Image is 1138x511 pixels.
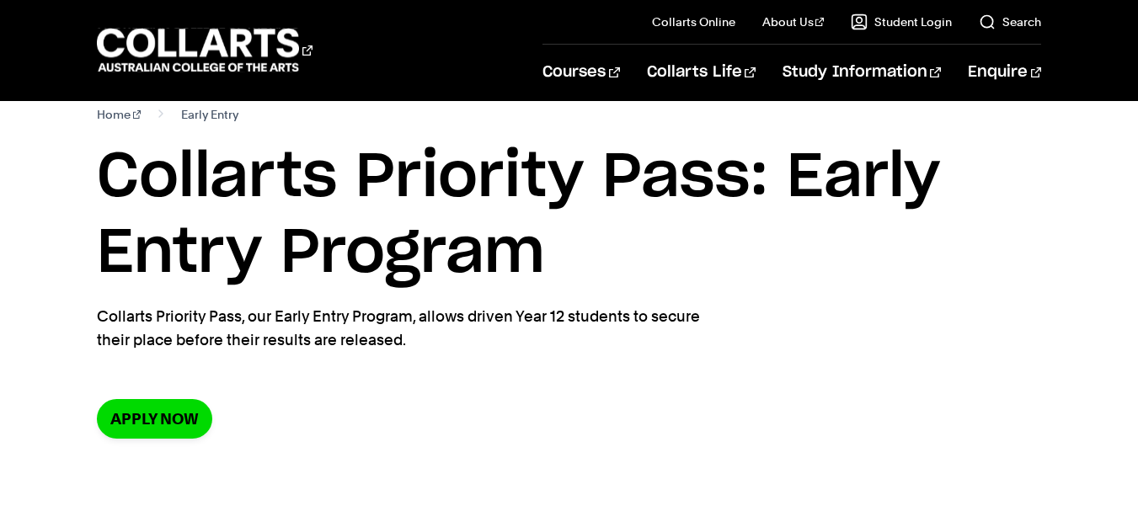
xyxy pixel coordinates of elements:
h1: Collarts Priority Pass: Early Entry Program [97,140,1041,291]
p: Collarts Priority Pass, our Early Entry Program, allows driven Year 12 students to secure their p... [97,305,712,352]
a: Apply now [97,399,212,439]
a: Search [979,13,1041,30]
a: Courses [542,45,619,100]
a: About Us [762,13,825,30]
a: Collarts Life [647,45,756,100]
a: Enquire [968,45,1041,100]
span: Early Entry [181,103,238,126]
a: Study Information [783,45,941,100]
a: Home [97,103,142,126]
a: Collarts Online [652,13,735,30]
div: Go to homepage [97,26,313,74]
a: Student Login [851,13,952,30]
